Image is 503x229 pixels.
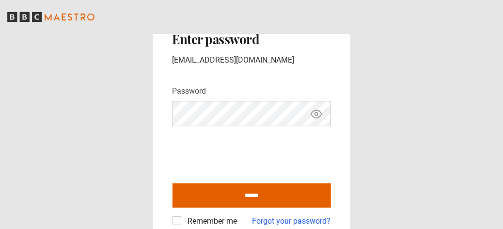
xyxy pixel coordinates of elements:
[173,134,320,172] iframe: reCAPTCHA
[173,32,331,47] h2: Enter password
[308,105,325,122] button: Show password
[173,54,331,66] p: [EMAIL_ADDRESS][DOMAIN_NAME]
[184,215,237,227] label: Remember me
[252,215,331,227] a: Forgot your password?
[173,85,206,97] label: Password
[7,10,94,24] svg: BBC Maestro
